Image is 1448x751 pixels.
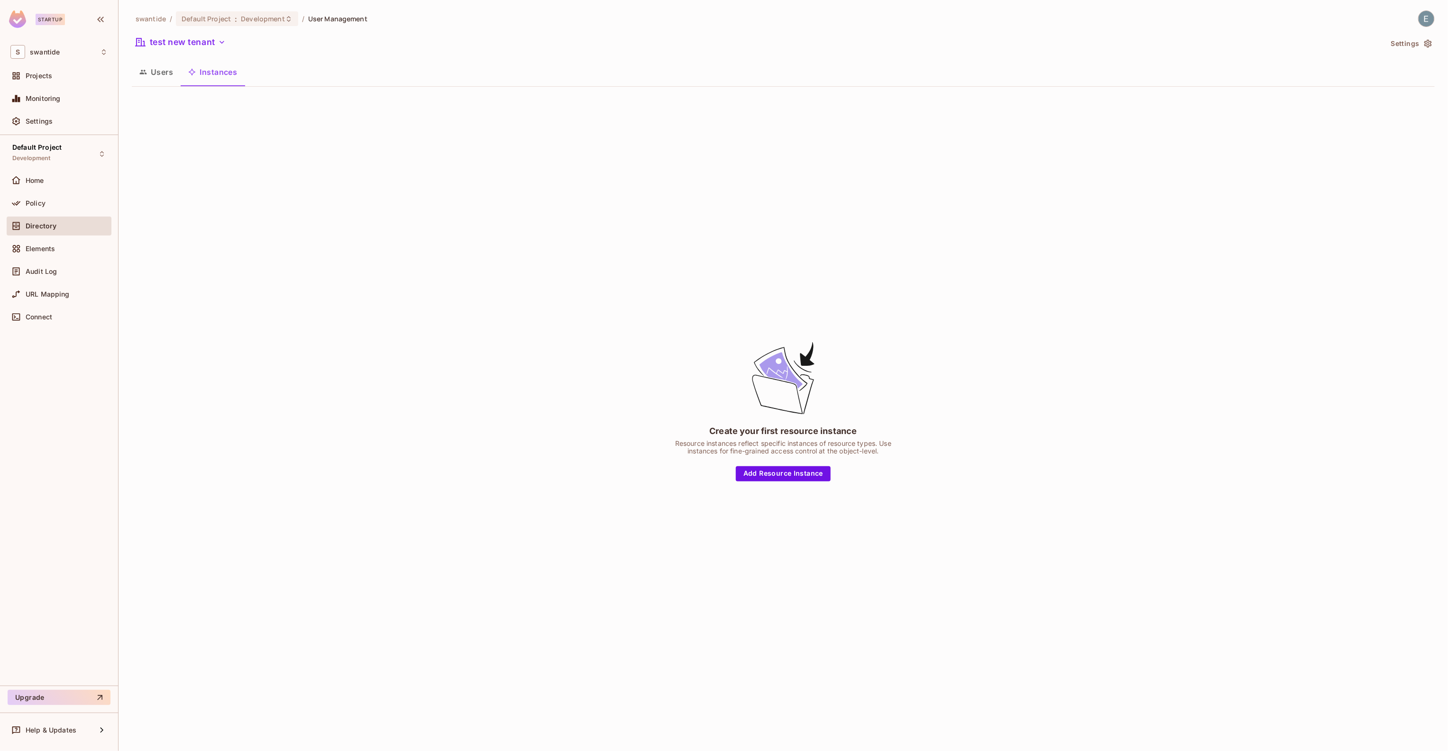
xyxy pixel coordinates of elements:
[26,95,61,102] span: Monitoring
[181,60,245,84] button: Instances
[8,690,110,705] button: Upgrade
[26,313,52,321] span: Connect
[302,14,304,23] li: /
[26,199,46,207] span: Policy
[26,222,56,230] span: Directory
[709,425,857,437] div: Create your first resource instance
[132,35,229,50] button: test new tenant
[10,45,25,59] span: S
[1387,36,1435,51] button: Settings
[26,72,52,80] span: Projects
[26,118,53,125] span: Settings
[12,154,51,162] span: Development
[26,268,57,275] span: Audit Log
[132,60,181,84] button: Users
[26,290,70,298] span: URL Mapping
[30,48,60,56] span: Workspace: swantide
[665,440,902,455] div: Resource instances reflect specific instances of resource types. Use instances for fine-grained a...
[308,14,367,23] span: User Management
[12,144,62,151] span: Default Project
[170,14,172,23] li: /
[26,245,55,253] span: Elements
[182,14,231,23] span: Default Project
[736,466,831,481] button: Add Resource Instance
[26,726,76,734] span: Help & Updates
[9,10,26,28] img: SReyMgAAAABJRU5ErkJggg==
[36,14,65,25] div: Startup
[136,14,166,23] span: the active workspace
[234,15,238,23] span: :
[26,177,44,184] span: Home
[241,14,284,23] span: Development
[1419,11,1434,27] img: Engineering Swantide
